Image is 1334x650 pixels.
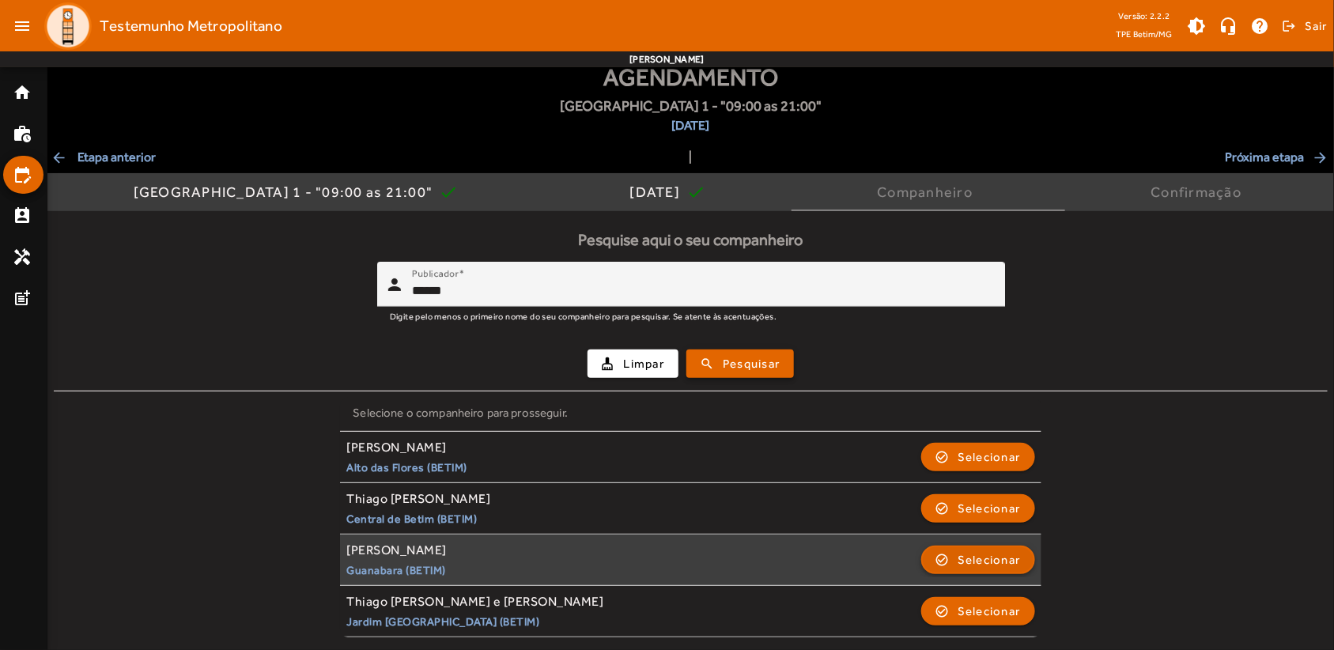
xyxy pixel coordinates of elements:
[346,491,490,508] div: Thiago [PERSON_NAME]
[390,307,777,324] mat-hint: Digite pelo menos o primeiro nome do seu companheiro para pesquisar. Se atente às acentuações.
[958,550,1021,569] span: Selecionar
[958,602,1021,621] span: Selecionar
[13,124,32,143] mat-icon: work_history
[560,95,822,116] span: [GEOGRAPHIC_DATA] 1 - "09:00 as 21:00"
[1312,149,1331,165] mat-icon: arrow_forward
[38,2,282,50] a: Testemunho Metropolitano
[346,512,490,526] small: Central de Betim (BETIM)
[346,460,467,474] small: Alto das Flores (BETIM)
[346,594,603,610] div: Thiago [PERSON_NAME] e [PERSON_NAME]
[1225,148,1331,167] span: Próxima etapa
[346,440,467,456] div: [PERSON_NAME]
[13,206,32,225] mat-icon: perm_contact_calendar
[13,165,32,184] mat-icon: edit_calendar
[1151,184,1249,200] div: Confirmação
[624,355,665,373] span: Limpar
[346,563,447,577] small: Guanabara (BETIM)
[560,116,822,135] span: [DATE]
[1305,13,1328,39] span: Sair
[603,59,778,95] span: Agendamento
[588,350,679,378] button: Limpar
[1116,26,1173,42] span: TPE Betim/MG
[630,184,687,200] div: [DATE]
[6,10,38,42] mat-icon: menu
[877,184,979,200] div: Companheiro
[686,183,705,202] mat-icon: check
[921,443,1035,471] button: Selecionar
[1279,14,1328,38] button: Sair
[100,13,282,39] span: Testemunho Metropolitano
[958,499,1021,518] span: Selecionar
[686,350,794,378] button: Pesquisar
[13,83,32,102] mat-icon: home
[385,275,404,294] mat-icon: person
[346,542,447,559] div: [PERSON_NAME]
[921,546,1035,574] button: Selecionar
[921,597,1035,625] button: Selecionar
[13,248,32,266] mat-icon: handyman
[412,268,459,279] mat-label: Publicador
[54,230,1328,249] h5: Pesquise aqui o seu companheiro
[1116,6,1173,26] div: Versão: 2.2.2
[921,494,1035,523] button: Selecionar
[346,614,603,629] small: Jardim [GEOGRAPHIC_DATA] (BETIM)
[44,2,92,50] img: Logo TPE
[723,355,780,373] span: Pesquisar
[958,448,1021,467] span: Selecionar
[353,404,1028,421] div: Selecione o companheiro para prosseguir.
[51,149,70,165] mat-icon: arrow_back
[13,289,32,308] mat-icon: post_add
[51,148,156,167] span: Etapa anterior
[439,183,458,202] mat-icon: check
[689,148,692,167] span: |
[134,184,440,200] div: [GEOGRAPHIC_DATA] 1 - "09:00 as 21:00"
